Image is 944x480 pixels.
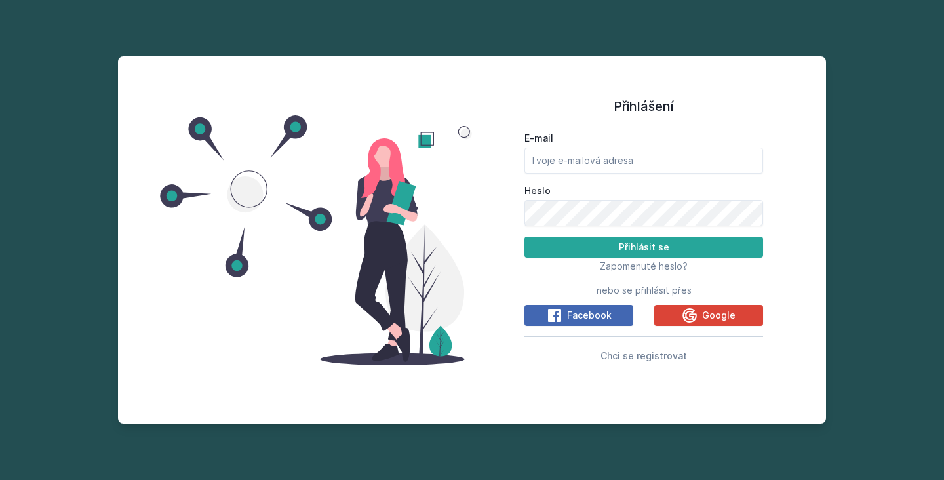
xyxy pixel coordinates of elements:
[524,148,763,174] input: Tvoje e-mailová adresa
[524,132,763,145] label: E-mail
[524,305,633,326] button: Facebook
[524,184,763,197] label: Heslo
[597,284,692,297] span: nebo se přihlásit přes
[524,237,763,258] button: Přihlásit se
[702,309,736,322] span: Google
[600,260,688,271] span: Zapomenuté heslo?
[600,348,687,363] button: Chci se registrovat
[524,96,763,116] h1: Přihlášení
[654,305,763,326] button: Google
[600,350,687,361] span: Chci se registrovat
[567,309,612,322] span: Facebook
